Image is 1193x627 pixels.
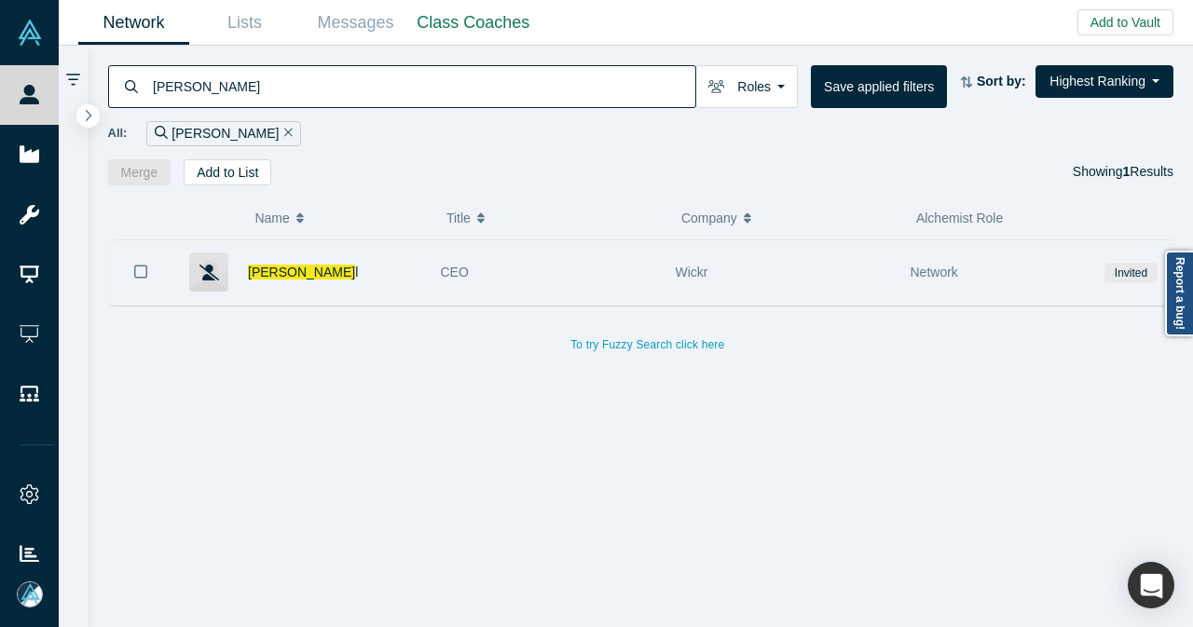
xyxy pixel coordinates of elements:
a: Messages [300,1,411,45]
button: To try Fuzzy Search click here [557,333,737,357]
input: Search by name, title, company, summary, expertise, investment criteria or topics of focus [151,64,695,108]
button: Remove Filter [279,123,293,144]
button: Title [446,198,662,238]
span: Title [446,198,471,238]
button: Add to List [184,159,271,185]
span: All: [108,124,128,143]
a: Report a bug! [1165,251,1193,336]
a: Class Coaches [411,1,536,45]
button: Company [681,198,897,238]
span: Company [681,198,737,238]
span: Wickr [676,265,708,279]
button: Save applied filters [811,65,947,108]
span: Alchemist Role [916,211,1003,225]
button: Roles [695,65,798,108]
button: Name [254,198,427,238]
span: [PERSON_NAME] [248,265,355,279]
a: [PERSON_NAME]l [248,265,358,279]
button: Merge [108,159,171,185]
strong: 1 [1123,164,1131,179]
img: Mia Scott's Account [17,581,43,607]
span: Network [911,265,958,279]
span: l [355,265,358,279]
span: Name [254,198,289,238]
strong: Sort by: [977,74,1026,89]
button: Bookmark [112,239,170,305]
div: Showing [1073,159,1173,185]
span: CEO [441,265,469,279]
span: Results [1123,164,1173,179]
a: Network [78,1,189,45]
button: Highest Ranking [1035,65,1173,98]
div: [PERSON_NAME] [146,121,301,146]
button: Add to Vault [1077,9,1173,35]
img: Alchemist Vault Logo [17,20,43,46]
a: Lists [189,1,300,45]
span: Invited [1104,263,1157,282]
